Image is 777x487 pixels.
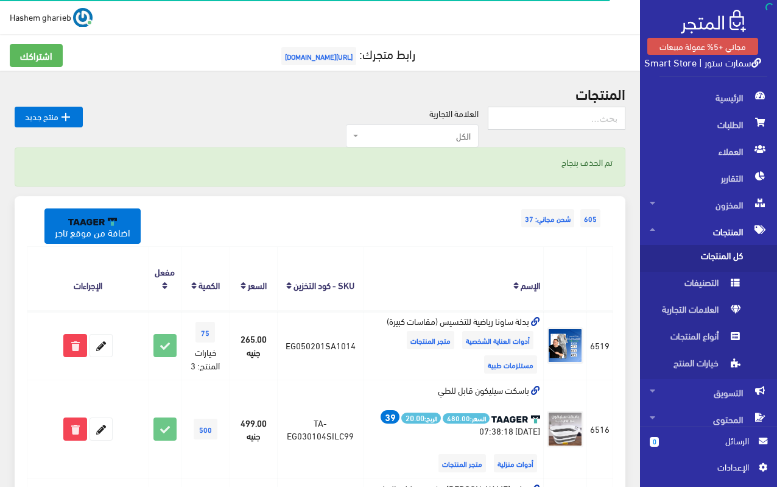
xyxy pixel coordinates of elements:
[640,272,777,299] a: التصنيفات
[294,276,354,293] a: SKU - كود التخزين
[73,8,93,27] img: ...
[640,138,777,165] a: العملاء
[650,165,767,191] span: التقارير
[58,110,73,124] i: 
[650,272,742,299] span: التصنيفات
[650,460,767,480] a: اﻹعدادات
[10,9,71,24] span: Hashem gharieb
[385,409,396,424] strong: 39
[15,107,83,127] a: منتج جديد
[640,165,777,191] a: التقارير
[587,311,613,380] td: 6519
[15,403,61,450] iframe: Drift Widget Chat Controller
[230,380,277,478] td: 499.00 جنيه
[650,245,742,272] span: كل المنتجات
[521,209,574,227] span: شحن مجاني: 37
[650,352,742,379] span: خيارات المنتج
[248,276,267,293] a: السعر
[547,411,583,447] img: d184f7f3-cd0b-4a6c-9214-77589c2802d2.png
[494,454,537,472] span: أدوات منزلية
[650,406,767,433] span: المحتوى
[640,111,777,138] a: الطلبات
[10,7,93,27] a: ... Hashem gharieb
[230,311,277,380] td: 265.00 جنيه
[644,53,761,71] a: سمارت ستور | Smart Store
[277,380,364,478] td: TA-EG030104SILC99
[640,352,777,379] a: خيارات المنتج
[640,245,777,272] a: كل المنتجات
[650,434,767,460] a: 0 الرسائل
[438,454,486,472] span: متجر المنتجات
[10,44,63,67] a: اشتراكك
[640,299,777,325] a: العلامات التجارية
[650,325,742,352] span: أنواع المنتجات
[199,276,220,293] a: الكمية
[650,437,659,447] span: 0
[484,355,537,374] span: مستلزمات طبية
[681,10,746,34] img: .
[346,124,479,148] span: الكل
[640,84,777,111] a: الرئيسية
[15,85,625,101] h2: المنتجات
[650,299,742,325] span: العلامات التجارية
[44,208,141,244] a: اضافة من موقع تاجر
[587,380,613,478] td: 6516
[278,42,415,65] a: رابط متجرك:[URL][DOMAIN_NAME]
[68,218,117,226] img: taager-logo-original.svg
[640,325,777,352] a: أنواع المنتجات
[406,411,424,424] strong: 20.00
[669,434,749,447] span: الرسائل
[640,191,777,218] a: المخزون
[407,331,454,349] span: متجر المنتجات
[27,155,613,169] p: تم الحذف بنجاح
[155,263,175,280] a: مفعل
[650,379,767,406] span: التسويق
[647,38,758,55] a: مجاني +5% عمولة مبيعات
[650,111,767,138] span: الطلبات
[462,331,533,349] span: أدوات العناية الشخصية
[277,311,364,380] td: EG050201SA1014
[367,410,541,438] div: [DATE] 07:38:18
[361,130,471,142] span: الكل
[195,322,215,343] span: 75
[488,107,625,130] input: بحث...
[443,413,490,424] span: السعر:
[364,380,544,478] td: باسكت سيليكون قابل للطي
[401,413,441,424] span: الربح:
[447,413,470,423] strong: 480.00
[429,107,479,120] label: العلامة التجارية
[640,218,777,245] a: المنتجات
[281,47,356,65] span: [URL][DOMAIN_NAME]
[521,276,540,293] a: الإسم
[650,218,767,245] span: المنتجات
[491,415,540,424] img: taager-logo-original.svg
[580,209,600,227] span: 605
[640,406,777,433] a: المحتوى
[650,138,767,165] span: العملاء
[27,247,149,311] th: الإجراءات
[194,419,217,439] span: 500
[650,84,767,111] span: الرئيسية
[191,343,220,374] span: خيارات المنتج: 3
[364,311,544,380] td: بدلة ساونا رياضية للتخسيس (مقاسات كبيرة)
[650,191,767,218] span: المخزون
[659,460,748,474] span: اﻹعدادات
[547,327,583,364] img: bdl-saona-ryady-lltkhsys-mkasat-kbyr.png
